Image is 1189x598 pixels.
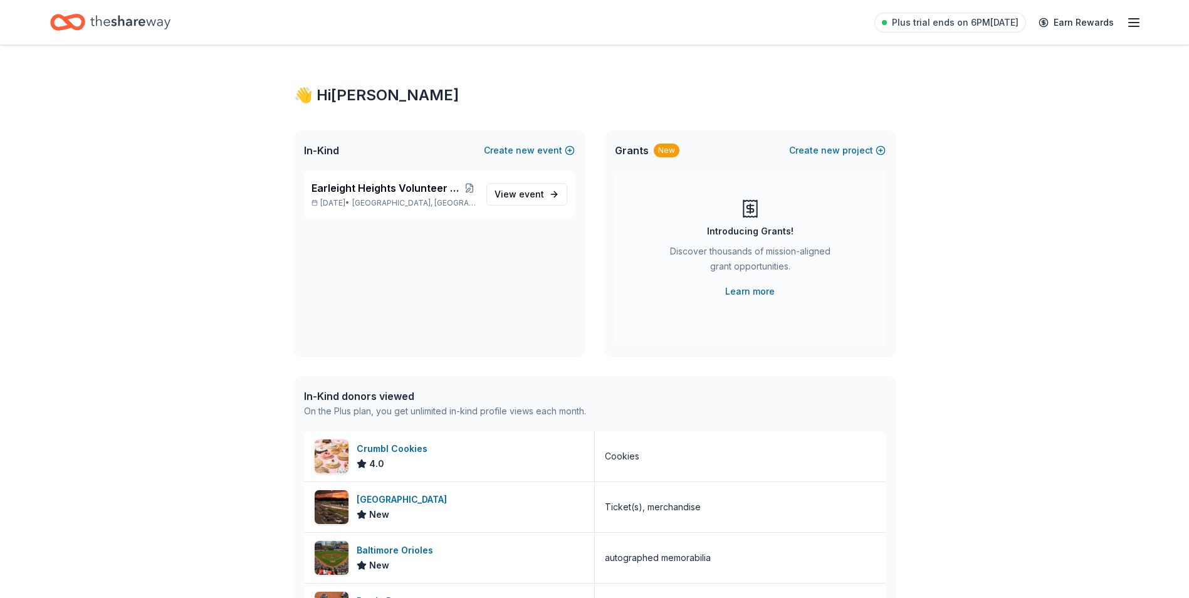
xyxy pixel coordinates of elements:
span: Plus trial ends on 6PM[DATE] [892,15,1019,30]
div: Crumbl Cookies [357,441,432,456]
span: event [519,189,544,199]
div: 👋 Hi [PERSON_NAME] [294,85,896,105]
div: Cookies [605,449,639,464]
img: Image for Richmond Raceway [315,490,348,524]
div: In-Kind donors viewed [304,389,586,404]
span: new [516,143,535,158]
span: 4.0 [369,456,384,471]
div: Discover thousands of mission-aligned grant opportunities. [665,244,835,279]
div: autographed memorabilia [605,550,711,565]
a: Home [50,8,170,37]
div: Baltimore Orioles [357,543,438,558]
a: Earn Rewards [1031,11,1121,34]
div: [GEOGRAPHIC_DATA] [357,492,452,507]
span: new [821,143,840,158]
p: [DATE] • [312,198,476,208]
button: Createnewevent [484,143,575,158]
span: New [369,558,389,573]
div: Introducing Grants! [707,224,794,239]
div: On the Plus plan, you get unlimited in-kind profile views each month. [304,404,586,419]
span: Grants [615,143,649,158]
img: Image for Crumbl Cookies [315,439,348,473]
img: Image for Baltimore Orioles [315,541,348,575]
span: Earleight Heights Volunteer Fire Company Bull & Oyster Roast [312,181,464,196]
button: Createnewproject [789,143,886,158]
a: Learn more [725,284,775,299]
div: New [654,144,679,157]
div: Ticket(s), merchandise [605,500,701,515]
span: [GEOGRAPHIC_DATA], [GEOGRAPHIC_DATA] [352,198,476,208]
span: New [369,507,389,522]
span: In-Kind [304,143,339,158]
span: View [495,187,544,202]
a: View event [486,183,567,206]
a: Plus trial ends on 6PM[DATE] [874,13,1026,33]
